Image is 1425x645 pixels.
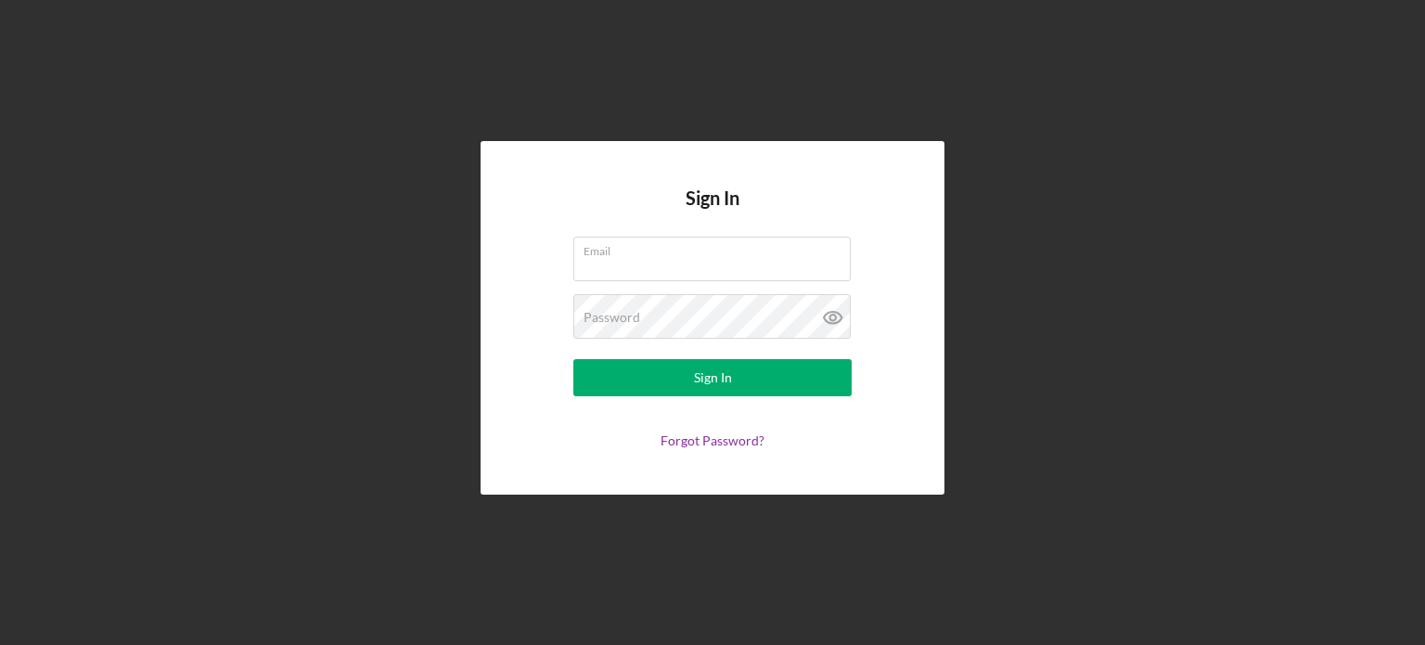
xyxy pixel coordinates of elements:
div: Sign In [694,359,732,396]
label: Password [584,310,640,325]
button: Sign In [573,359,852,396]
a: Forgot Password? [661,432,764,448]
label: Email [584,238,851,258]
h4: Sign In [686,187,739,237]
